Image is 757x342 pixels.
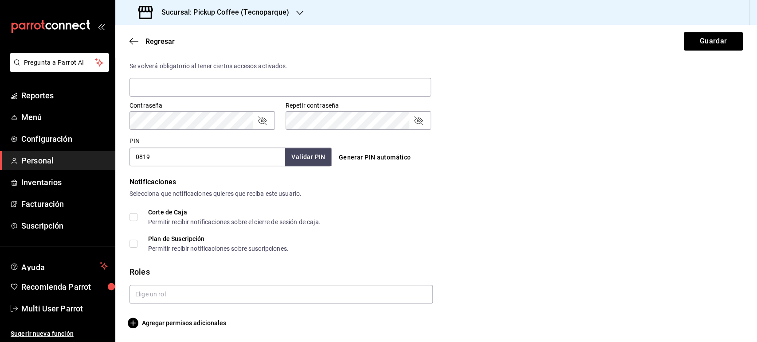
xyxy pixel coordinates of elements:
span: Multi User Parrot [21,303,108,315]
button: Agregar permisos adicionales [129,318,226,328]
span: Regresar [145,37,175,46]
span: Configuración [21,133,108,145]
span: Reportes [21,89,108,101]
input: Elige un rol [129,285,433,303]
div: Corte de Caja [148,209,321,215]
button: open_drawer_menu [98,23,105,30]
button: Regresar [129,37,175,46]
span: Suscripción [21,220,108,232]
a: Pregunta a Parrot AI [6,64,109,74]
span: Menú [21,111,108,123]
span: Recomienda Parrot [21,281,108,293]
div: Roles [129,266,743,278]
button: passwordField [257,115,267,126]
input: 3 a 6 dígitos [129,148,285,166]
button: Guardar [684,32,743,51]
button: passwordField [413,115,424,126]
label: Repetir contraseña [286,102,431,109]
label: Contraseña [129,102,275,109]
h3: Sucursal: Pickup Coffee (Tecnoparque) [154,7,289,18]
span: Inventarios [21,176,108,188]
div: Plan de Suscripción [148,236,289,242]
button: Pregunta a Parrot AI [10,53,109,72]
span: Personal [21,155,108,167]
span: Pregunta a Parrot AI [24,58,95,67]
span: Ayuda [21,260,96,271]
span: Facturación [21,198,108,210]
div: Notificaciones [129,177,743,187]
div: Selecciona que notificaciones quieres que reciba este usuario. [129,189,743,198]
div: Se volverá obligatorio al tener ciertos accesos activados. [129,62,431,71]
button: Generar PIN automático [335,149,415,166]
span: Sugerir nueva función [11,329,108,338]
button: Validar PIN [285,148,331,166]
label: Correo electrónico [129,53,431,59]
div: Permitir recibir notificaciones sobre el cierre de sesión de caja. [148,219,321,225]
div: Permitir recibir notificaciones sobre suscripciones. [148,245,289,252]
label: PIN [129,138,140,144]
